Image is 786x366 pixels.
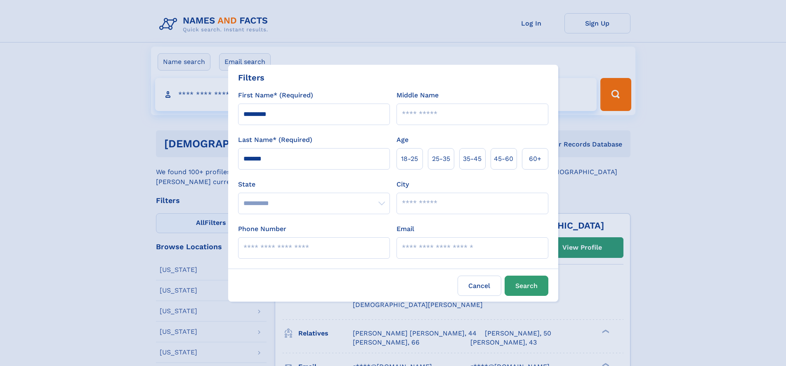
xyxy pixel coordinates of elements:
label: Middle Name [397,90,439,100]
button: Search [505,276,548,296]
span: 45‑60 [494,154,513,164]
label: State [238,179,390,189]
label: City [397,179,409,189]
label: Email [397,224,414,234]
span: 35‑45 [463,154,482,164]
label: Age [397,135,408,145]
label: Phone Number [238,224,286,234]
span: 18‑25 [401,154,418,164]
span: 25‑35 [432,154,450,164]
label: Cancel [458,276,501,296]
div: Filters [238,71,264,84]
label: First Name* (Required) [238,90,313,100]
label: Last Name* (Required) [238,135,312,145]
span: 60+ [529,154,541,164]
